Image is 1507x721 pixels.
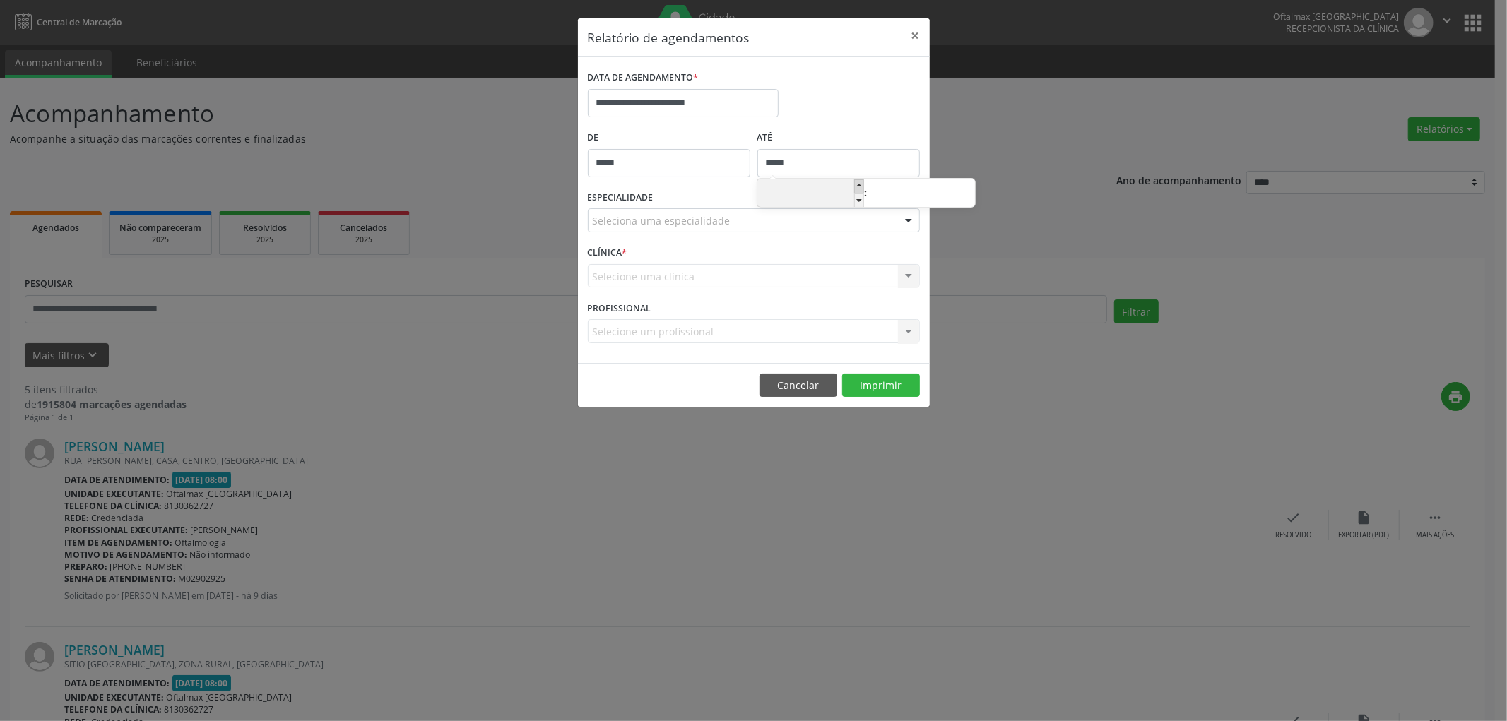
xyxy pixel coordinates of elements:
[593,213,731,228] span: Seleciona uma especialidade
[588,127,750,149] label: De
[588,187,654,209] label: ESPECIALIDADE
[864,179,868,207] span: :
[588,28,750,47] h5: Relatório de agendamentos
[588,297,651,319] label: PROFISSIONAL
[842,374,920,398] button: Imprimir
[757,180,864,208] input: Hour
[760,374,837,398] button: Cancelar
[588,67,699,89] label: DATA DE AGENDAMENTO
[757,127,920,149] label: ATÉ
[868,180,975,208] input: Minute
[588,242,627,264] label: CLÍNICA
[902,18,930,53] button: Close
